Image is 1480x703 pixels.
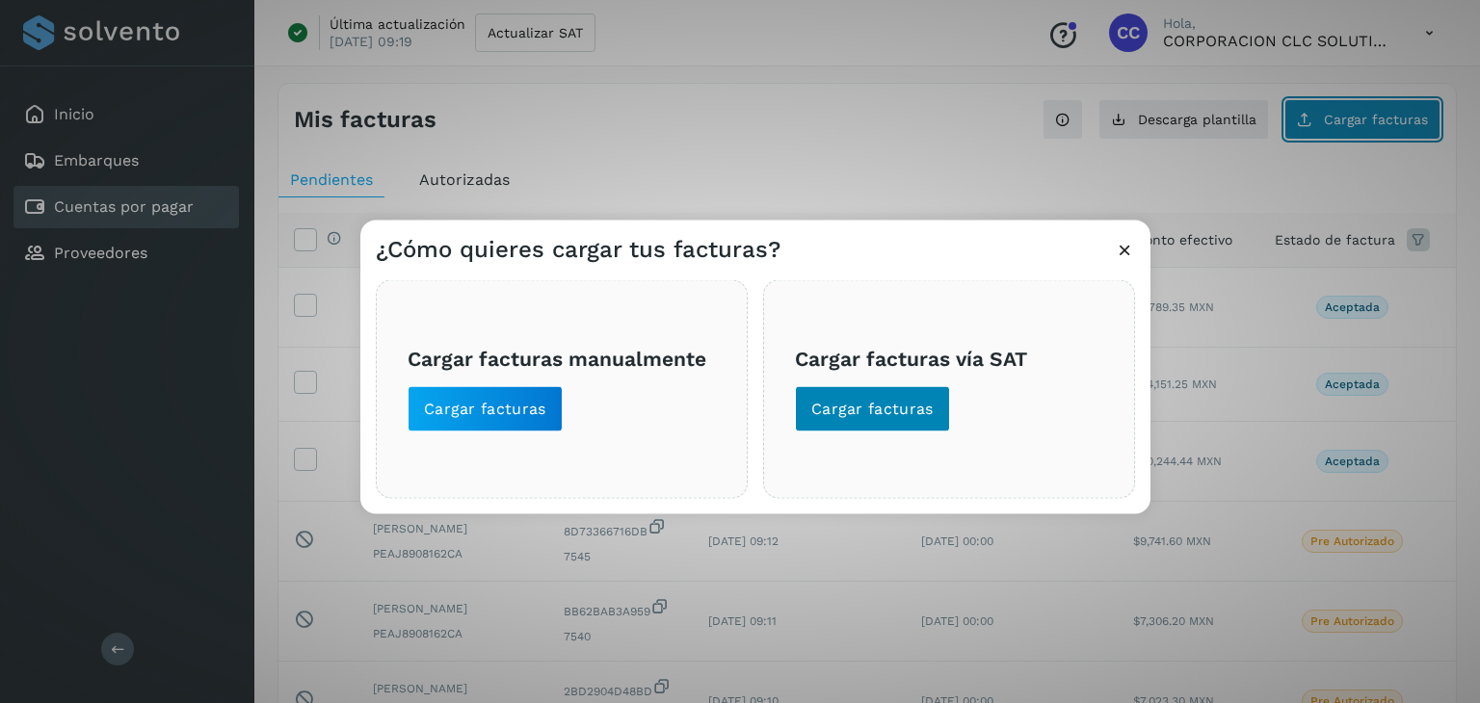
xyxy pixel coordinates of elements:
h3: Cargar facturas manualmente [408,346,716,370]
h3: ¿Cómo quieres cargar tus facturas? [376,236,780,264]
button: Cargar facturas [408,386,563,432]
h3: Cargar facturas vía SAT [795,346,1103,370]
button: Cargar facturas [795,386,950,432]
span: Cargar facturas [424,399,546,420]
span: Cargar facturas [811,399,934,420]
